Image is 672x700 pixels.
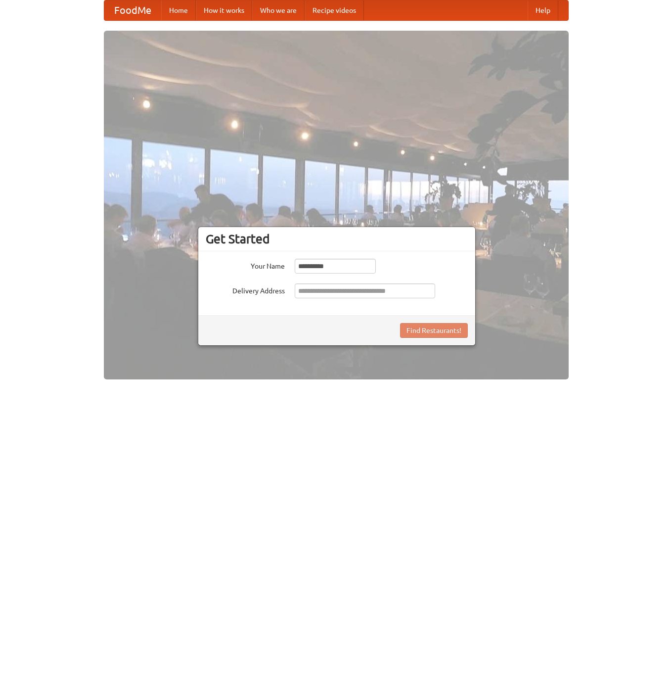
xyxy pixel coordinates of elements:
[206,232,468,246] h3: Get Started
[400,323,468,338] button: Find Restaurants!
[252,0,305,20] a: Who we are
[528,0,558,20] a: Help
[206,259,285,271] label: Your Name
[104,0,161,20] a: FoodMe
[206,283,285,296] label: Delivery Address
[161,0,196,20] a: Home
[196,0,252,20] a: How it works
[305,0,364,20] a: Recipe videos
